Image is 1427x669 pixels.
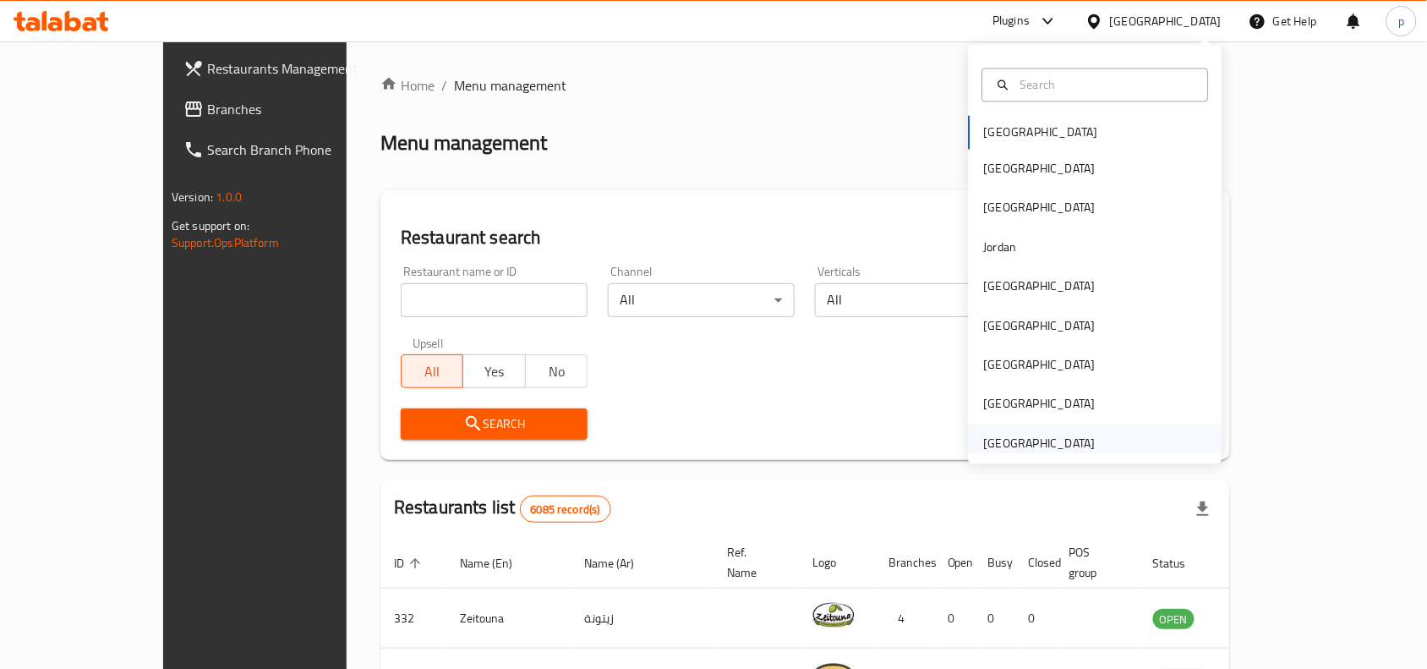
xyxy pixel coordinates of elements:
[1069,542,1119,583] span: POS group
[401,354,463,388] button: All
[984,199,1096,217] div: [GEOGRAPHIC_DATA]
[975,537,1015,589] th: Busy
[170,48,402,89] a: Restaurants Management
[401,225,1210,250] h2: Restaurant search
[1110,12,1222,30] div: [GEOGRAPHIC_DATA]
[571,589,713,649] td: زيتونة
[520,496,611,523] div: Total records count
[207,140,388,160] span: Search Branch Phone
[380,129,547,156] h2: Menu management
[413,337,444,349] label: Upsell
[207,99,388,119] span: Branches
[1153,553,1208,573] span: Status
[934,537,975,589] th: Open
[875,537,934,589] th: Branches
[380,75,435,96] a: Home
[401,409,588,440] button: Search
[1014,75,1198,94] input: Search
[172,186,213,208] span: Version:
[170,129,402,170] a: Search Branch Phone
[1153,610,1195,629] span: OPEN
[462,354,525,388] button: Yes
[533,359,581,384] span: No
[984,277,1096,296] div: [GEOGRAPHIC_DATA]
[394,553,426,573] span: ID
[584,553,656,573] span: Name (Ar)
[170,89,402,129] a: Branches
[727,542,779,583] span: Ref. Name
[446,589,571,649] td: Zeitouna
[984,160,1096,178] div: [GEOGRAPHIC_DATA]
[172,232,279,254] a: Support.OpsPlatform
[441,75,447,96] li: /
[975,589,1015,649] td: 0
[875,589,934,649] td: 4
[380,75,1230,96] nav: breadcrumb
[984,316,1096,335] div: [GEOGRAPHIC_DATA]
[1015,589,1056,649] td: 0
[812,594,855,636] img: Zeitouna
[815,283,1002,317] div: All
[408,359,457,384] span: All
[454,75,566,96] span: Menu management
[992,11,1030,31] div: Plugins
[521,502,610,518] span: 6085 record(s)
[172,215,249,237] span: Get support on:
[1398,12,1404,30] span: p
[394,495,611,523] h2: Restaurants list
[984,356,1096,375] div: [GEOGRAPHIC_DATA]
[799,537,875,589] th: Logo
[1015,537,1056,589] th: Closed
[207,58,388,79] span: Restaurants Management
[401,283,588,317] input: Search for restaurant name or ID..
[984,238,1017,256] div: Jordan
[608,283,795,317] div: All
[1183,489,1223,529] div: Export file
[216,186,242,208] span: 1.0.0
[414,414,574,435] span: Search
[984,395,1096,414] div: [GEOGRAPHIC_DATA]
[460,553,534,573] span: Name (En)
[470,359,518,384] span: Yes
[984,434,1096,452] div: [GEOGRAPHIC_DATA]
[525,354,588,388] button: No
[934,589,975,649] td: 0
[380,589,446,649] td: 332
